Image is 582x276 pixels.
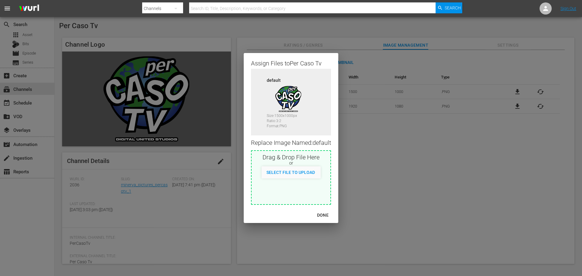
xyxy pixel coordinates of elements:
img: ans4CAIJ8jUAAAAAAAAAAAAAAAAAAAAAAAAgQb4GAAAAAAAAAAAAAAAAAAAAAAAAJMjXAAAAAAAAAAAAAAAAAAAAAAAAgAT5G... [15,2,44,16]
span: Search [445,2,461,13]
div: Assign Files to Per Caso Tv [251,59,331,66]
img: 2036-default_v2.png [267,85,310,113]
button: Select File to Upload [262,166,320,177]
div: DONE [312,211,333,219]
div: Replace Image Named: default [251,135,331,150]
button: DONE [310,210,336,221]
span: menu [4,5,11,12]
div: default [267,77,315,81]
div: Drag & Drop File Here [252,153,330,160]
div: or [252,160,330,166]
div: Size: 1500 x 1000 px Ratio: 3:2 Format: PNG [267,113,315,126]
span: Select File to Upload [262,170,320,175]
a: Sign Out [560,6,576,11]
